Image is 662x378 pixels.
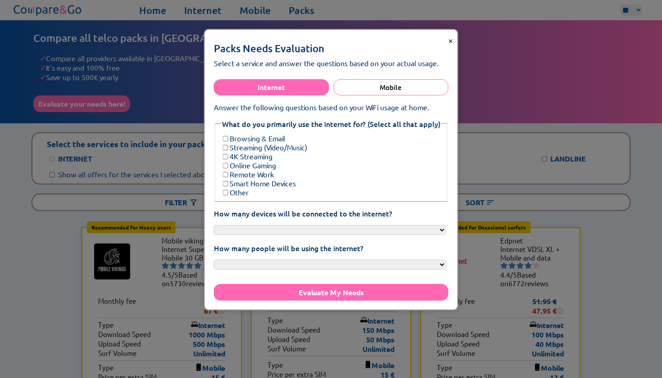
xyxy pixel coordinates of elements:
input: 4K Streaming [223,154,228,159]
label: Other [221,188,249,197]
button: Internet [214,79,329,95]
input: Smart Home Devices [223,181,228,186]
label: Smart Home Devices [221,179,296,188]
button: Evaluate My Needs [214,284,449,301]
label: 4K Streaming [221,152,272,161]
label: Online Gaming [221,161,276,170]
input: Online Gaming [223,163,228,168]
input: Streaming (Video/Music) [223,145,228,150]
button: Mobile [333,79,449,95]
input: Remote Work [223,172,228,177]
label: Remote Work [221,170,274,179]
h2: Packs Needs Evaluation [214,42,449,55]
label: Streaming (Video/Music) [221,143,307,152]
p: Answer the following questions based on your WiFi usage at home. [214,103,449,112]
input: Browsing & Email [223,136,228,141]
input: Other [223,190,228,195]
label: How many people will be using the internet? [214,243,449,253]
label: Browsing & Email [221,134,285,143]
span: × [448,34,453,46]
label: How many devices will be connected to the internet? [214,208,449,218]
p: Select a service and answer the questions based on your actual usage. [214,58,449,67]
legend: What do you primarily use the internet for? (Select all that apply) [221,119,441,129]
